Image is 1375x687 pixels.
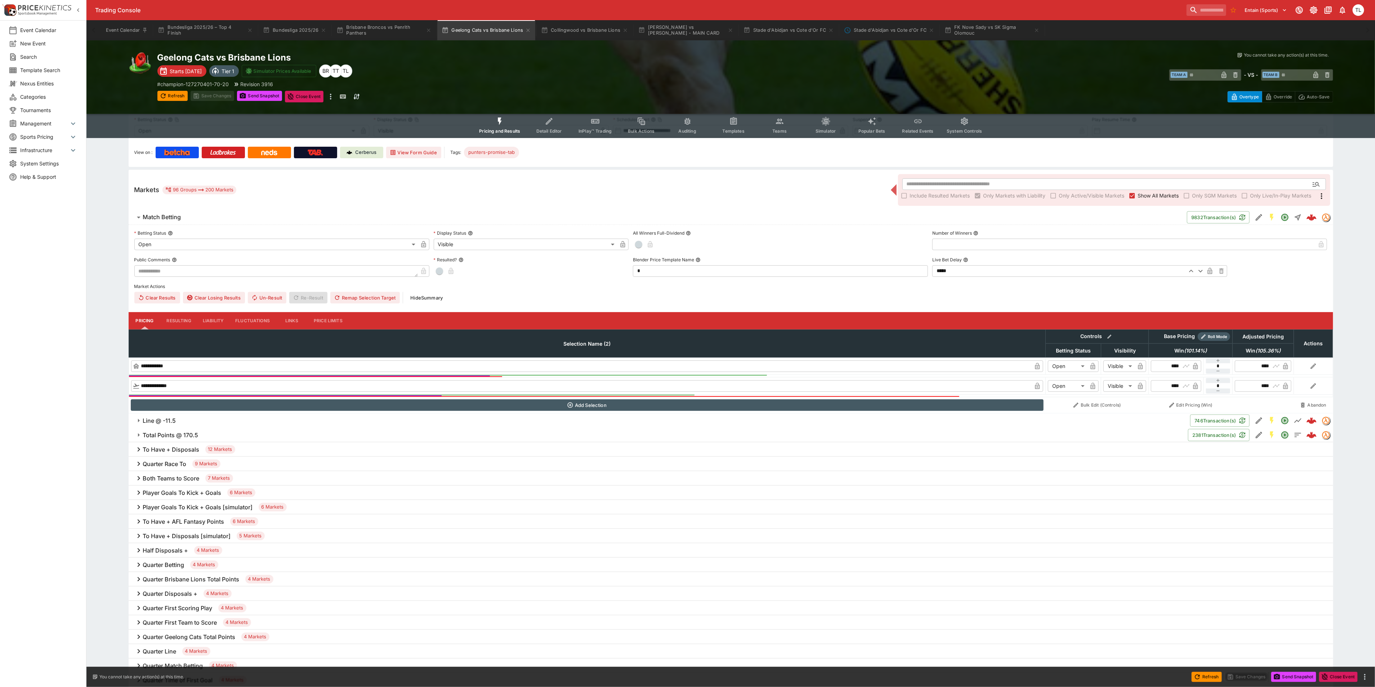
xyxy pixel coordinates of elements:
[227,489,255,496] span: 6 Markets
[479,128,520,134] span: Pricing and Results
[1048,346,1099,355] span: Betting Status
[259,20,331,40] button: Bundesliga 2025/26
[245,576,273,583] span: 4 Markets
[1059,192,1125,199] span: Only Active/Visible Markets
[1281,416,1289,425] svg: Open
[143,619,217,626] h6: Quarter First Team to Score
[134,239,418,250] div: Open
[102,20,152,40] button: Event Calendar
[1205,334,1230,340] span: Roll Mode
[205,446,235,453] span: 12 Markets
[1278,429,1291,442] button: Open
[248,292,286,303] button: Un-Result
[679,128,696,134] span: Auditing
[386,147,441,158] button: View Form Guide
[143,489,222,497] h6: Player Goals To Kick + Goals
[340,147,383,158] a: Cerberus
[579,128,612,134] span: InPlay™ Trading
[1161,332,1198,341] div: Base Pricing
[20,173,77,181] span: Help & Support
[229,312,276,329] button: Fluctuations
[209,662,237,669] span: 4 Markets
[129,413,1190,428] button: Line @ -11.5
[1322,213,1330,222] div: tradingmodel
[183,292,245,303] button: Clear Losing Results
[1192,672,1222,682] button: Refresh
[143,547,188,554] h6: Half Disposals +
[696,257,701,262] button: Blender Price Template Name
[18,12,57,15] img: Sportsbook Management
[143,431,198,439] h6: Total Points @ 170.5
[459,257,464,262] button: Resulted?
[1253,211,1265,224] button: Edit Detail
[308,312,348,329] button: Price Limits
[143,417,176,425] h6: Line @ -11.5
[134,186,160,194] h5: Markets
[468,231,473,236] button: Display Status
[1307,416,1317,426] div: 456b94c2-14aa-4270-9407-9821b456fd20
[143,475,200,482] h6: Both Teams to Score
[1295,91,1333,102] button: Auto-Save
[204,590,232,597] span: 4 Markets
[1250,192,1312,199] span: Only Live/In-Play Markets
[170,67,202,75] p: Starts [DATE]
[197,312,229,329] button: Liability
[1187,211,1250,223] button: 9832Transaction(s)
[1105,332,1114,341] button: Bulk edit
[20,133,69,141] span: Sports Pricing
[223,619,251,626] span: 4 Markets
[18,5,71,10] img: PriceKinetics
[157,52,745,63] h2: Copy To Clipboard
[1296,399,1331,411] button: Abandon
[628,128,655,134] span: Bulk Actions
[1322,417,1330,425] img: tradingmodel
[437,20,535,40] button: Geelong Cats vs Brisbane Lions
[1319,672,1358,682] button: Close Event
[434,239,617,250] div: Visible
[1278,414,1291,427] button: Open
[1274,93,1292,101] p: Override
[241,80,273,88] p: Revision 3916
[172,257,177,262] button: Public Comments
[143,460,187,468] h6: Quarter Race To
[329,65,342,77] div: Tofayel Topu
[1265,211,1278,224] button: SGM Enabled
[1253,414,1265,427] button: Edit Detail
[1291,429,1304,442] button: Totals
[1262,91,1295,102] button: Override
[1166,346,1215,355] span: Win(101.14%)
[285,91,323,102] button: Close Event
[1184,346,1207,355] em: ( 101.14 %)
[20,146,69,154] span: Infrastructure
[134,230,166,236] p: Betting Status
[218,604,246,612] span: 4 Markets
[1106,346,1144,355] span: Visibility
[1228,91,1333,102] div: Start From
[1138,192,1179,199] span: Show All Markets
[143,662,203,670] h6: Quarter Match Betting
[1291,414,1304,427] button: Line
[840,20,939,40] button: Stade d'Abidjan vs Cote d'Or FC
[1310,178,1323,191] button: Open
[1048,360,1087,372] div: Open
[1281,213,1289,222] svg: Open
[1244,71,1258,79] h6: - VS -
[1278,211,1291,224] button: Open
[129,52,152,75] img: australian_rules.png
[20,40,77,47] span: New Event
[143,213,181,221] h6: Match Betting
[1046,329,1149,343] th: Controls
[1322,213,1330,221] img: tradingmodel
[464,149,519,156] span: punters-promise-tab
[816,128,836,134] span: Simulator
[1322,416,1330,425] div: tradingmodel
[1238,346,1289,355] span: Win(105.36%)
[319,65,332,77] div: Ben Raymond
[168,231,173,236] button: Betting Status
[633,257,694,263] p: Blender Price Template Name
[1187,4,1226,16] input: search
[330,292,400,303] button: Remap Selection Target
[222,67,235,75] p: Tier 1
[129,312,161,329] button: Pricing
